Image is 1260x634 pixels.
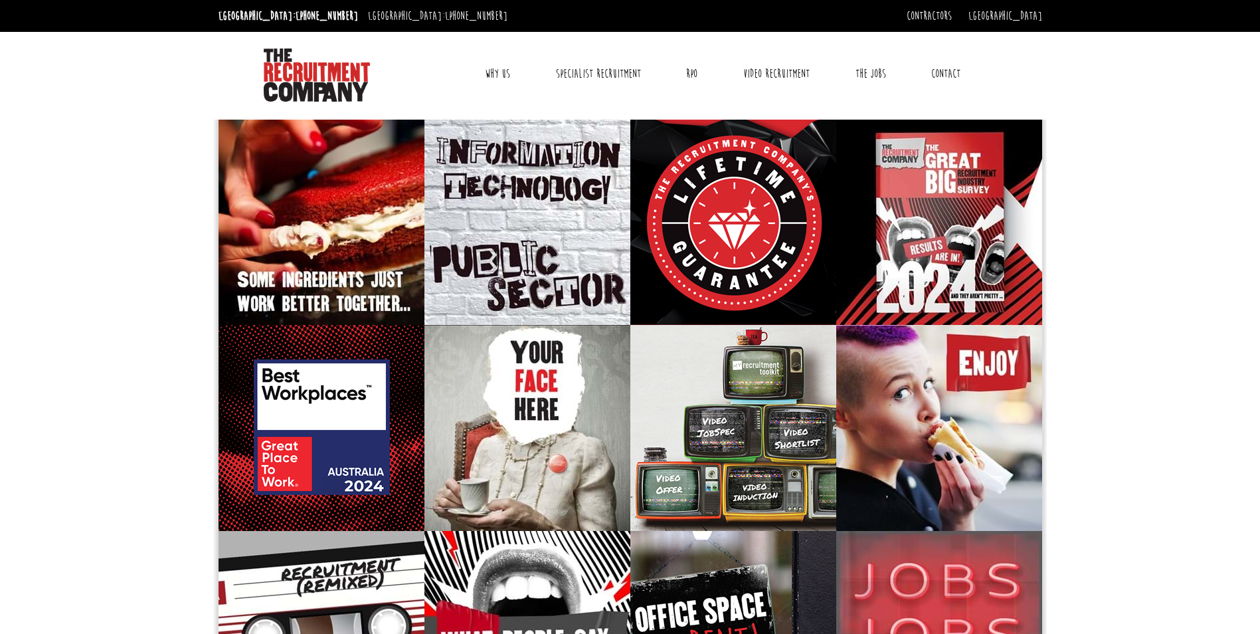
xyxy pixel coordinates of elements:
[296,9,358,23] a: [PHONE_NUMBER]
[365,5,511,27] li: [GEOGRAPHIC_DATA]:
[846,57,896,90] a: The Jobs
[968,9,1042,23] a: [GEOGRAPHIC_DATA]
[733,57,820,90] a: Video Recruitment
[921,57,970,90] a: Contact
[907,9,952,23] a: Contractors
[215,5,361,27] li: [GEOGRAPHIC_DATA]:
[475,57,520,90] a: Why Us
[264,49,370,102] img: The Recruitment Company
[546,57,651,90] a: Specialist Recruitment
[445,9,507,23] a: [PHONE_NUMBER]
[676,57,707,90] a: RPO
